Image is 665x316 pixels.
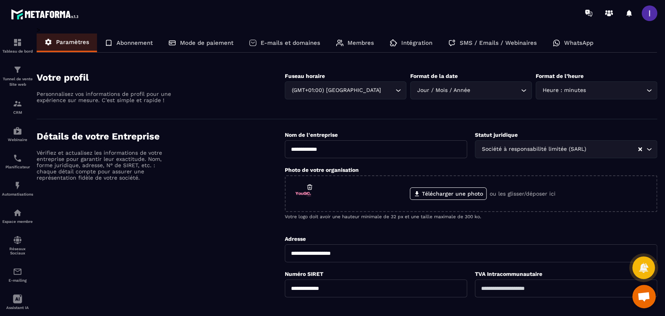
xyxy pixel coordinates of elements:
[290,86,383,95] span: (GMT+01:00) [GEOGRAPHIC_DATA]
[2,288,33,316] a: Assistant IA
[2,76,33,87] p: Tunnel de vente Site web
[541,86,587,95] span: Heure : minutes
[564,39,593,46] p: WhatsApp
[2,148,33,175] a: schedulerschedulerPlanificateur
[2,219,33,224] p: Espace membre
[587,86,644,95] input: Search for option
[383,86,393,95] input: Search for option
[2,247,33,255] p: Réseaux Sociaux
[2,202,33,229] a: automationsautomationsEspace membre
[475,132,518,138] label: Statut juridique
[261,39,320,46] p: E-mails et domaines
[472,86,519,95] input: Search for option
[638,147,642,152] button: Clear Selected
[2,93,33,120] a: formationformationCRM
[285,167,359,173] label: Photo de votre organisation
[13,208,22,217] img: automations
[632,285,656,308] div: Ouvrir le chat
[490,191,556,197] p: ou les glisser/déposer ici
[13,99,22,108] img: formation
[37,91,173,103] p: Personnalisez vos informations de profil pour une expérience sur mesure. C'est simple et rapide !
[2,120,33,148] a: automationsautomationsWebinaire
[116,39,153,46] p: Abonnement
[13,38,22,47] img: formation
[13,181,22,190] img: automations
[285,214,657,219] p: Votre logo doit avoir une hauteur minimale de 32 px et une taille maximale de 300 ko.
[2,229,33,261] a: social-networksocial-networkRéseaux Sociaux
[37,131,285,142] h4: Détails de votre Entreprise
[475,271,542,277] label: TVA Intracommunautaire
[2,32,33,59] a: formationformationTableau de bord
[536,81,657,99] div: Search for option
[2,138,33,142] p: Webinaire
[13,126,22,136] img: automations
[285,73,325,79] label: Fuseau horaire
[536,73,584,79] label: Format de l’heure
[460,39,537,46] p: SMS / Emails / Webinaires
[285,81,406,99] div: Search for option
[2,165,33,169] p: Planificateur
[2,305,33,310] p: Assistant IA
[475,140,657,158] div: Search for option
[13,154,22,163] img: scheduler
[2,261,33,288] a: emailemailE-mailing
[410,73,458,79] label: Format de la date
[2,278,33,282] p: E-mailing
[2,175,33,202] a: automationsautomationsAutomatisations
[37,150,173,181] p: Vérifiez et actualisez les informations de votre entreprise pour garantir leur exactitude. Nom, f...
[13,267,22,276] img: email
[2,110,33,115] p: CRM
[285,271,323,277] label: Numéro SIRET
[347,39,374,46] p: Membres
[2,49,33,53] p: Tableau de bord
[415,86,472,95] span: Jour / Mois / Année
[56,39,89,46] p: Paramètres
[180,39,233,46] p: Mode de paiement
[13,235,22,245] img: social-network
[410,187,487,200] label: Télécharger une photo
[285,132,338,138] label: Nom de l'entreprise
[480,145,588,154] span: Société à responsabilité limitée (SARL)
[401,39,432,46] p: Intégration
[410,81,532,99] div: Search for option
[2,192,33,196] p: Automatisations
[37,72,285,83] h4: Votre profil
[285,236,306,242] label: Adresse
[13,65,22,74] img: formation
[588,145,637,154] input: Search for option
[2,59,33,93] a: formationformationTunnel de vente Site web
[11,7,81,21] img: logo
